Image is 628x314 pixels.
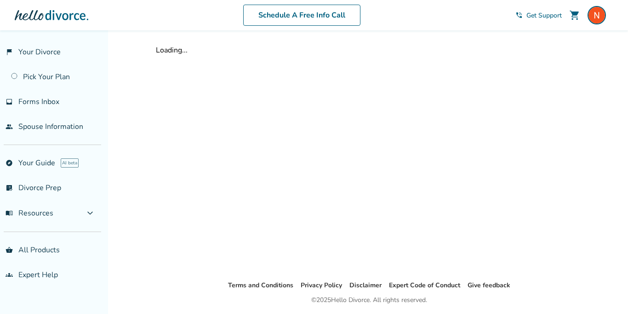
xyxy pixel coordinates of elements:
span: people [6,123,13,130]
div: © 2025 Hello Divorce. All rights reserved. [311,295,427,306]
span: Get Support [526,11,562,20]
span: Forms Inbox [18,97,59,107]
span: phone_in_talk [515,12,523,19]
a: phone_in_talkGet Support [515,11,562,20]
span: shopping_basket [6,246,13,254]
span: flag_2 [6,48,13,56]
div: Loading... [156,45,582,55]
span: AI beta [61,158,79,168]
span: Resources [6,208,53,218]
a: Privacy Policy [301,281,342,290]
img: Nomar Isais [588,6,606,24]
li: Disclaimer [349,280,382,291]
a: Terms and Conditions [228,281,293,290]
span: menu_book [6,209,13,217]
li: Give feedback [468,280,510,291]
a: Expert Code of Conduct [389,281,460,290]
span: inbox [6,98,13,105]
span: expand_more [85,208,96,219]
span: shopping_cart [569,10,580,21]
span: list_alt_check [6,184,13,192]
span: explore [6,159,13,167]
span: groups [6,271,13,279]
a: Schedule A Free Info Call [243,5,360,26]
